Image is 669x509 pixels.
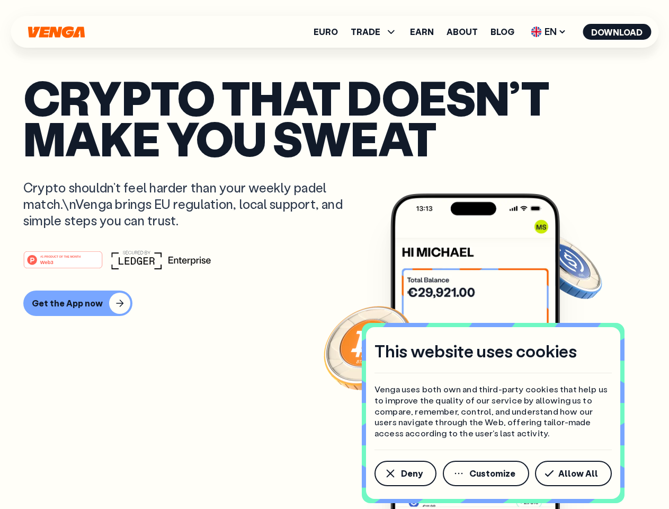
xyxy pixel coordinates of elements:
span: EN [527,23,570,40]
span: TRADE [351,28,380,36]
img: Bitcoin [322,300,417,395]
a: #1 PRODUCT OF THE MONTHWeb3 [23,257,103,271]
img: USDC coin [528,228,604,304]
button: Deny [374,461,436,486]
tspan: Web3 [40,259,53,265]
p: Venga uses both own and third-party cookies that help us to improve the quality of our service by... [374,384,612,439]
p: Crypto that doesn’t make you sweat [23,77,646,158]
a: Get the App now [23,291,646,316]
h4: This website uses cookies [374,340,577,362]
img: flag-uk [531,27,541,37]
tspan: #1 PRODUCT OF THE MONTH [40,254,81,258]
span: TRADE [351,25,397,38]
button: Download [583,24,651,40]
svg: Home [26,26,86,38]
div: Get the App now [32,298,103,309]
a: About [447,28,478,36]
span: Customize [469,469,515,478]
a: Earn [410,28,434,36]
p: Crypto shouldn’t feel harder than your weekly padel match.\nVenga brings EU regulation, local sup... [23,179,358,229]
a: Blog [490,28,514,36]
span: Allow All [558,469,598,478]
button: Get the App now [23,291,132,316]
a: Euro [314,28,338,36]
span: Deny [401,469,423,478]
button: Allow All [535,461,612,486]
button: Customize [443,461,529,486]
